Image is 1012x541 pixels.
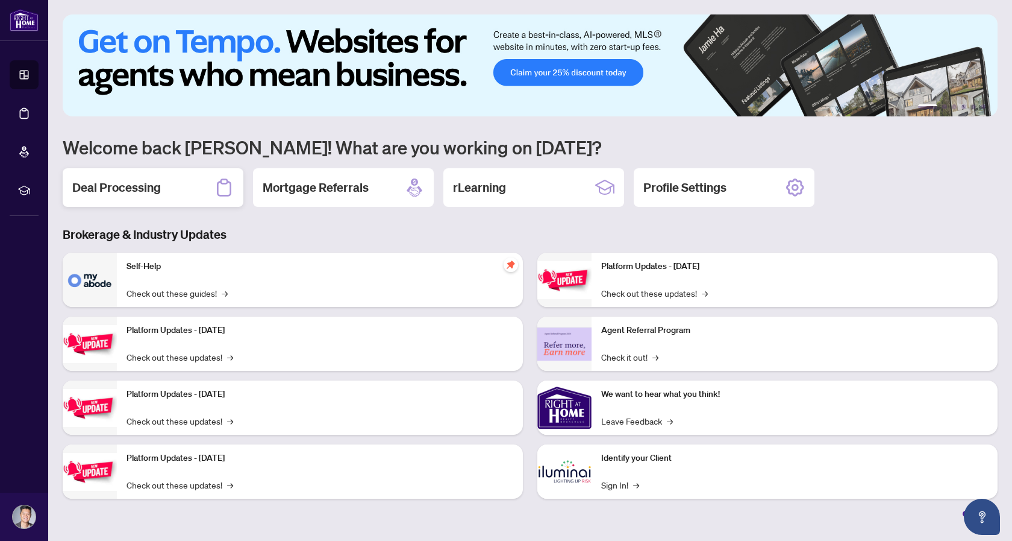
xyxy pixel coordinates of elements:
p: We want to hear what you think! [601,388,988,401]
button: Open asap [964,499,1000,535]
span: → [227,414,233,428]
span: → [633,478,639,492]
span: → [702,286,708,300]
span: → [222,286,228,300]
p: Self-Help [126,260,513,273]
button: 3 [952,104,957,109]
h3: Brokerage & Industry Updates [63,226,998,243]
button: 1 [918,104,937,109]
img: Platform Updates - September 16, 2025 [63,325,117,363]
button: 5 [971,104,976,109]
p: Identify your Client [601,452,988,465]
span: pushpin [504,258,518,272]
img: Platform Updates - July 8, 2025 [63,453,117,491]
img: Self-Help [63,253,117,307]
a: Check it out!→ [601,350,658,364]
span: → [227,350,233,364]
button: 2 [942,104,947,109]
a: Check out these updates!→ [126,350,233,364]
img: Platform Updates - July 21, 2025 [63,389,117,427]
img: Profile Icon [13,505,36,528]
a: Sign In!→ [601,478,639,492]
h2: Deal Processing [72,179,161,196]
img: logo [10,9,39,31]
a: Check out these updates!→ [126,414,233,428]
a: Check out these updates!→ [601,286,708,300]
img: Identify your Client [537,445,592,499]
h2: Mortgage Referrals [263,179,369,196]
button: 4 [961,104,966,109]
img: Platform Updates - June 23, 2025 [537,261,592,299]
img: We want to hear what you think! [537,381,592,435]
p: Platform Updates - [DATE] [126,452,513,465]
a: Check out these guides!→ [126,286,228,300]
h1: Welcome back [PERSON_NAME]! What are you working on [DATE]? [63,136,998,159]
img: Agent Referral Program [537,327,592,361]
h2: Profile Settings [643,179,726,196]
a: Check out these updates!→ [126,478,233,492]
span: → [652,350,658,364]
p: Platform Updates - [DATE] [126,324,513,337]
img: Slide 0 [63,14,998,116]
a: Leave Feedback→ [601,414,673,428]
span: → [227,478,233,492]
h2: rLearning [453,179,506,196]
span: → [667,414,673,428]
p: Platform Updates - [DATE] [126,388,513,401]
p: Agent Referral Program [601,324,988,337]
p: Platform Updates - [DATE] [601,260,988,273]
button: 6 [981,104,985,109]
